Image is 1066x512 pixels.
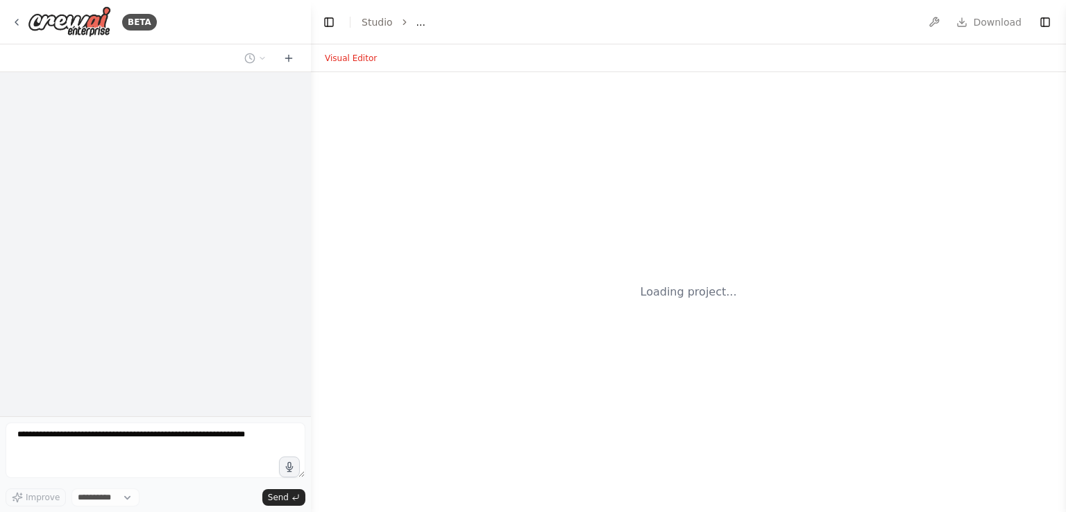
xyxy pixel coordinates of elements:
img: Logo [28,6,111,37]
span: ... [416,15,425,29]
span: Send [268,492,289,503]
button: Improve [6,488,66,506]
nav: breadcrumb [362,15,425,29]
span: Improve [26,492,60,503]
button: Send [262,489,305,506]
button: Visual Editor [316,50,385,67]
button: Hide left sidebar [319,12,339,32]
div: BETA [122,14,157,31]
a: Studio [362,17,393,28]
div: Loading project... [641,284,737,300]
button: Switch to previous chat [239,50,272,67]
button: Show right sidebar [1035,12,1055,32]
button: Click to speak your automation idea [279,456,300,477]
button: Start a new chat [278,50,300,67]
